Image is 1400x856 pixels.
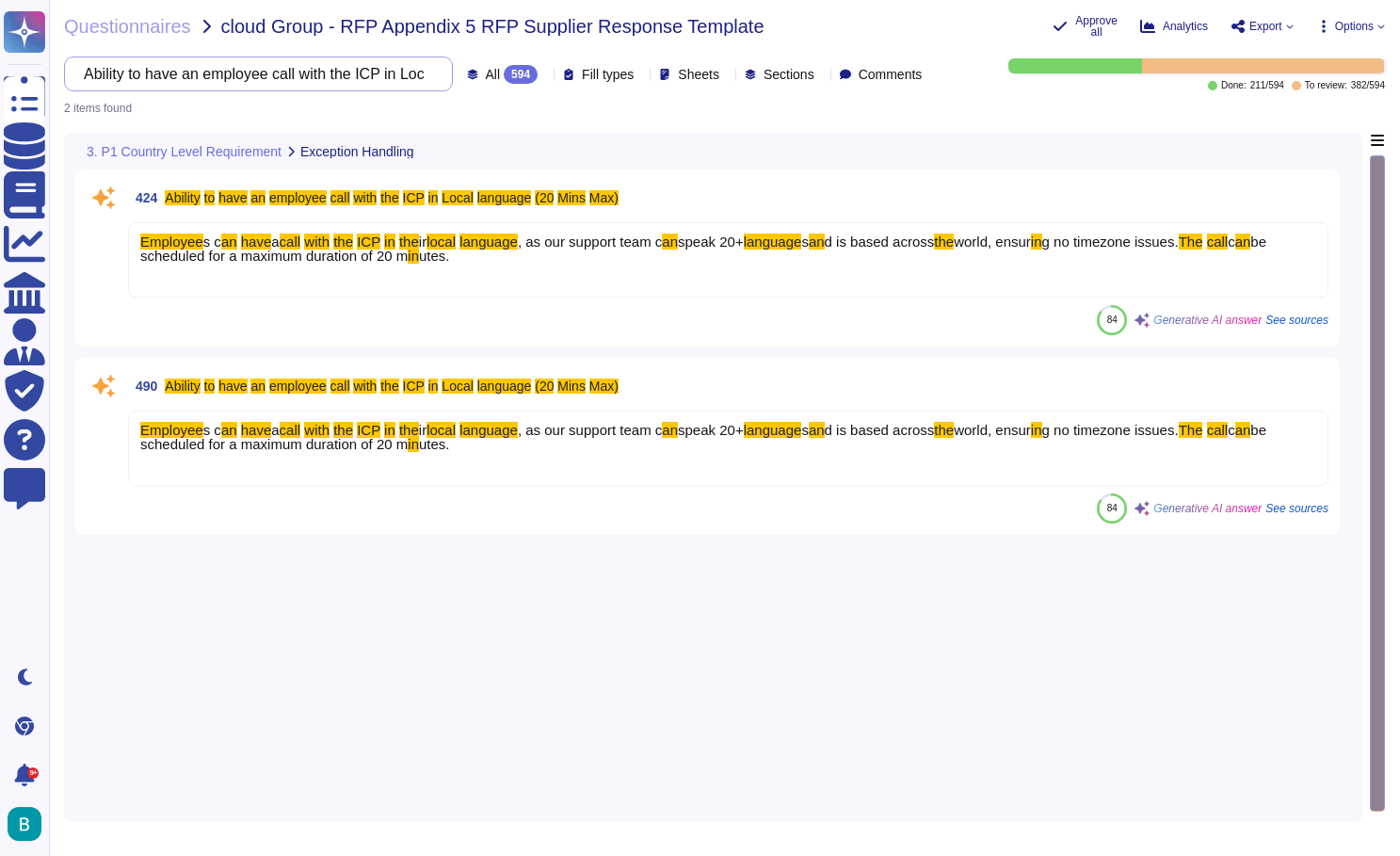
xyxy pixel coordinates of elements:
span: d is based across [825,422,935,438]
mark: Mins [557,190,586,205]
mark: in [1031,234,1042,250]
mark: an [662,234,678,250]
span: Generative AI answer [1153,315,1262,326]
span: be scheduled for a maximum duration of 20 m [140,234,1266,264]
span: g no timezone issues. [1042,234,1179,250]
span: Approve all [1075,15,1118,38]
span: 211 / 594 [1250,81,1284,90]
span: Options [1335,21,1374,32]
mark: call [330,190,350,205]
mark: an [221,422,237,438]
mark: with [353,190,377,205]
mark: ICP [357,422,380,438]
button: Analytics [1140,19,1208,34]
mark: the [934,234,954,250]
button: Approve all [1053,15,1118,38]
span: ir [419,422,426,438]
span: c [1228,422,1235,438]
mark: in [384,422,395,438]
span: s [801,234,809,250]
mark: The [1179,234,1203,250]
span: speak 20+ [678,422,744,438]
span: s c [203,422,221,438]
mark: Mins [557,379,586,394]
mark: in [428,379,439,394]
span: 84 [1107,503,1118,513]
div: 2 items found [64,103,132,114]
mark: have [241,234,272,250]
span: See sources [1265,503,1328,514]
mark: the [399,422,419,438]
mark: an [662,422,678,438]
mark: ICP [357,234,380,250]
span: speak 20+ [678,234,744,250]
mark: the [399,234,419,250]
mark: call [280,234,301,250]
span: Generative AI answer [1153,503,1262,514]
mark: employee [269,379,327,394]
mark: in [408,248,419,264]
span: ir [419,234,426,250]
span: world, ensur [954,234,1031,250]
mark: Ability [165,379,200,394]
mark: language [477,379,532,394]
span: To review: [1305,81,1347,90]
span: 490 [128,380,157,393]
span: See sources [1265,315,1328,326]
mark: employee [269,190,327,205]
mark: Local [442,379,473,394]
span: All [486,68,501,81]
span: , as our support team c [518,234,662,250]
mark: in [428,190,439,205]
span: d is based across [825,234,935,250]
mark: language [744,422,802,438]
mark: (20 [535,379,554,394]
mark: an [221,234,237,250]
mark: in [408,436,419,452]
span: Questionnaires [64,17,191,36]
mark: call [1207,234,1229,250]
span: s [801,422,809,438]
span: Analytics [1163,21,1208,32]
mark: the [380,190,398,205]
mark: to [204,379,216,394]
mark: the [380,379,398,394]
span: g no timezone issues. [1042,422,1179,438]
span: a [271,422,279,438]
span: Sections [764,68,814,81]
mark: Ability [165,190,200,205]
mark: Max) [589,379,619,394]
span: cloud Group - RFP Appendix 5 RFP Supplier Response Template [221,17,764,36]
mark: an [250,190,266,205]
mark: (20 [535,190,554,205]
mark: in [1031,422,1042,438]
img: user [8,807,41,841]
mark: language [744,234,802,250]
mark: Local [442,190,473,205]
mark: the [934,422,954,438]
span: 424 [128,191,157,204]
span: , as our support team c [518,422,662,438]
mark: language [459,234,518,250]
span: Done: [1221,81,1247,90]
mark: have [218,379,247,394]
div: 594 [504,65,538,84]
span: Export [1249,21,1282,32]
mark: with [353,379,377,394]
mark: have [218,190,247,205]
mark: ICP [403,190,425,205]
mark: in [384,234,395,250]
mark: the [333,422,353,438]
mark: The [1179,422,1203,438]
input: Search by keywords [74,57,433,90]
mark: with [304,234,330,250]
span: Sheets [678,68,719,81]
span: c [1228,234,1235,250]
mark: language [477,190,532,205]
mark: to [204,190,216,205]
span: world, ensur [954,422,1031,438]
mark: call [280,422,301,438]
mark: have [241,422,272,438]
mark: call [330,379,350,394]
button: user [4,803,55,845]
